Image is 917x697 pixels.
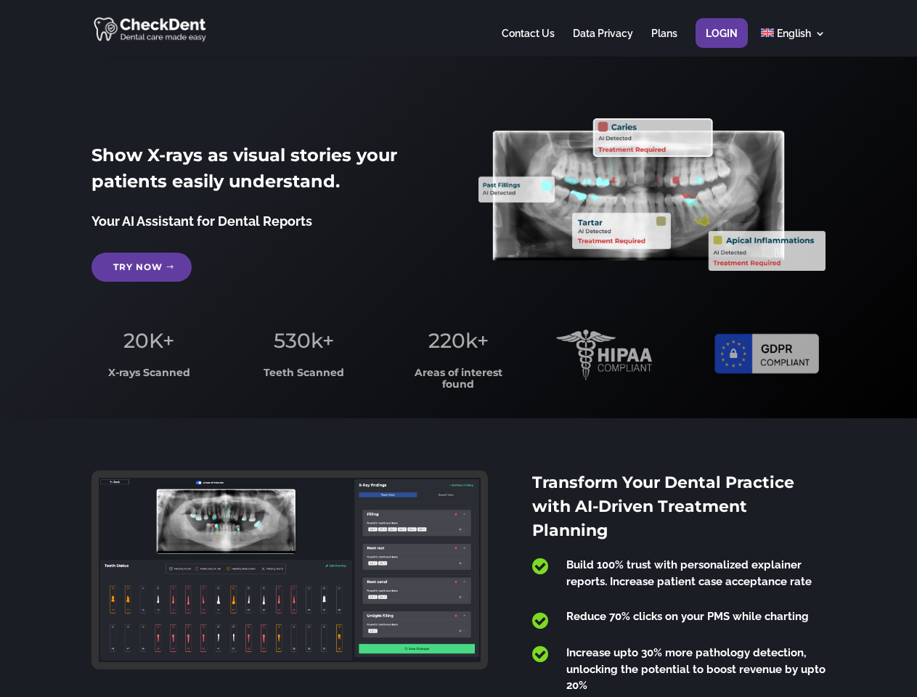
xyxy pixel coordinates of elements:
[532,557,548,576] span: 
[428,328,489,353] span: 220k+
[532,611,548,630] span: 
[651,28,677,57] a: Plans
[123,328,174,353] span: 20K+
[532,645,548,664] span: 
[706,28,738,57] a: Login
[566,646,826,692] span: Increase upto 30% more pathology detection, unlocking the potential to boost revenue by upto 20%
[91,253,192,282] a: Try Now
[777,28,811,39] span: English
[566,610,809,623] span: Reduce 70% clicks on your PMS while charting
[94,15,208,43] img: CheckDent AI
[502,28,555,57] a: Contact Us
[478,118,825,271] img: X_Ray_annotated
[532,473,794,540] span: Transform Your Dental Practice with AI-Driven Treatment Planning
[402,367,516,397] h3: Areas of interest found
[566,558,812,588] span: Build 100% trust with personalized explainer reports. Increase patient case acceptance rate
[91,142,438,202] h2: Show X-rays as visual stories your patients easily understand.
[274,328,334,353] span: 530k+
[761,28,826,57] a: English
[91,213,312,229] span: Your AI Assistant for Dental Reports
[573,28,633,57] a: Data Privacy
